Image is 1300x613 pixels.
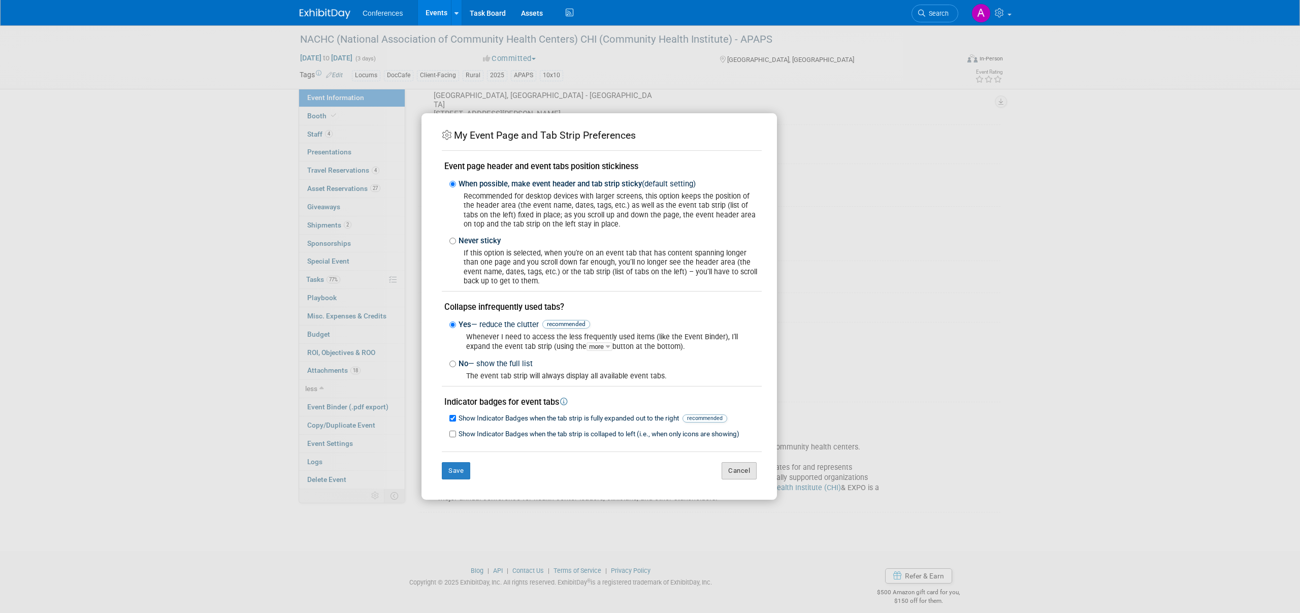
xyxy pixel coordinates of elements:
[442,128,762,143] div: My Event Page and Tab Strip Preferences
[363,9,403,17] span: Conferences
[642,179,696,188] span: (default setting)
[722,462,757,479] button: Cancel
[456,332,762,351] div: Whenever I need to access the less frequently used items (like the Event Binder), I'll expand the...
[442,396,762,408] div: Indicator badges for event tabs
[459,414,727,422] span: Show Indicator Badges when the tab strip is fully expanded out to the right
[442,462,470,479] button: Save
[925,10,949,17] span: Search
[456,371,762,381] div: The event tab strip will always display all available event tabs.
[300,9,350,19] img: ExhibitDay
[471,320,539,329] span: — reduce the clutter
[682,414,727,423] span: recommended
[542,320,590,329] span: recommended
[459,179,696,188] span: When possible, make event header and tab strip sticky
[468,359,533,368] span: — show the full list
[442,301,762,313] div: Collapse infrequently used tabs?
[456,191,762,229] div: Recommended for desktop devices with larger screens, this option keeps the position of the header...
[459,236,501,245] span: Never sticky
[456,248,762,286] div: If this option is selected, when you're on an event tab that has content spanning longer than one...
[971,4,991,23] img: Alexa Wennerholm
[587,342,612,351] span: more
[912,5,958,22] a: Search
[459,430,739,438] span: Show Indicator Badges when the tab strip is collaped to left (i.e., when only icons are showing)
[459,320,590,329] span: Yes
[442,160,762,172] div: Event page header and event tabs position stickiness
[459,359,533,368] span: No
